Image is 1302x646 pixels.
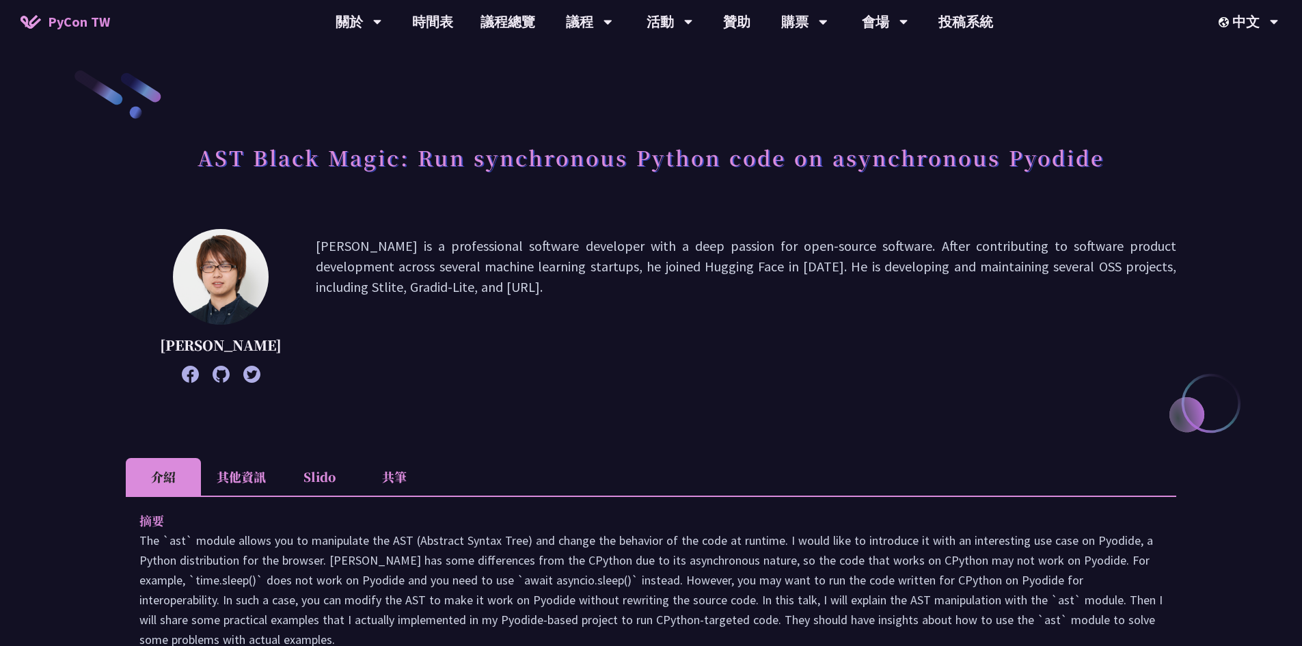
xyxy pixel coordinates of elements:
li: Slido [282,458,357,496]
p: [PERSON_NAME] is a professional software developer with a deep passion for open-source software. ... [316,236,1176,376]
p: [PERSON_NAME] [160,335,282,355]
li: 介紹 [126,458,201,496]
span: PyCon TW [48,12,110,32]
p: 摘要 [139,511,1135,530]
li: 共筆 [357,458,432,496]
li: 其他資訊 [201,458,282,496]
img: Yuichiro Tachibana [173,229,269,325]
img: Home icon of PyCon TW 2025 [21,15,41,29]
img: Locale Icon [1219,17,1232,27]
a: PyCon TW [7,5,124,39]
h1: AST Black Magic: Run synchronous Python code on asynchronous Pyodide [198,137,1104,178]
